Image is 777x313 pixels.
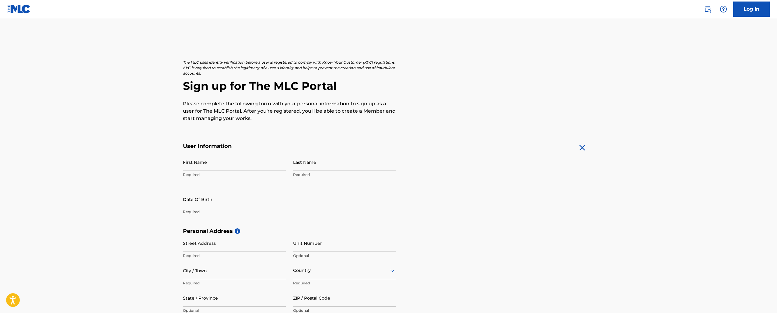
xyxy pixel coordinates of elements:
[577,143,587,153] img: close
[717,3,730,15] div: Help
[720,5,727,13] img: help
[183,172,286,178] p: Required
[183,228,594,235] h5: Personal Address
[183,100,396,122] p: Please complete the following form with your personal information to sign up as a user for The ML...
[183,253,286,258] p: Required
[702,3,714,15] a: Public Search
[183,60,396,76] p: The MLC uses identity verification before a user is registered to comply with Know Your Customer ...
[183,280,286,286] p: Required
[183,209,286,215] p: Required
[293,172,396,178] p: Required
[293,253,396,258] p: Optional
[293,280,396,286] p: Required
[733,2,770,17] a: Log In
[704,5,711,13] img: search
[183,143,396,150] h5: User Information
[7,5,31,13] img: MLC Logo
[183,79,594,93] h2: Sign up for The MLC Portal
[235,228,240,234] span: i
